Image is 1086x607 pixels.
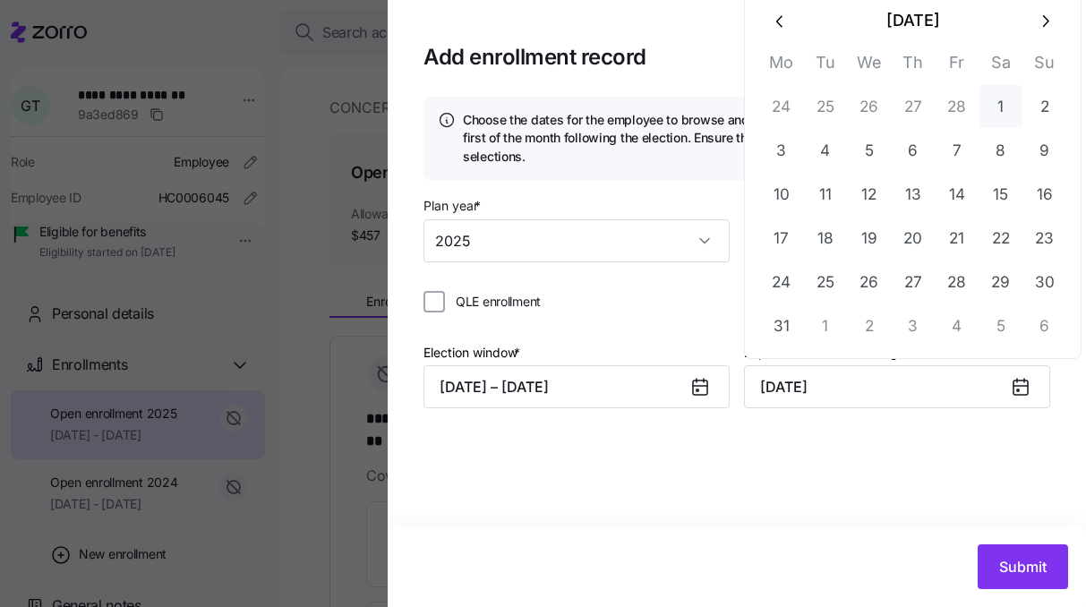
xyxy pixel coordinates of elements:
th: Sa [979,49,1022,84]
button: 6 March 2025 [892,129,935,172]
button: 27 February 2025 [892,85,935,128]
button: 10 March 2025 [760,173,803,216]
button: 28 February 2025 [936,85,979,128]
button: 2 March 2025 [1023,85,1066,128]
th: Mo [759,49,803,84]
button: 1 March 2025 [979,85,1022,128]
button: 6 April 2025 [1023,304,1066,347]
button: 7 March 2025 [936,129,979,172]
button: 4 March 2025 [804,129,847,172]
button: 25 February 2025 [804,85,847,128]
button: 11 March 2025 [804,173,847,216]
button: 5 March 2025 [848,129,891,172]
button: 29 March 2025 [979,261,1022,303]
button: 20 March 2025 [892,217,935,260]
button: 14 March 2025 [936,173,979,216]
th: We [847,49,891,84]
button: [DATE] – [DATE] [423,365,730,408]
button: 25 March 2025 [804,261,847,303]
th: Su [1022,49,1066,84]
button: 15 March 2025 [979,173,1022,216]
button: 26 March 2025 [848,261,891,303]
button: 18 March 2025 [804,217,847,260]
button: 3 March 2025 [760,129,803,172]
button: 31 March 2025 [760,304,803,347]
button: 27 March 2025 [892,261,935,303]
button: 12 March 2025 [848,173,891,216]
label: Plan year [423,196,484,216]
button: 23 March 2025 [1023,217,1066,260]
button: 5 April 2025 [979,304,1022,347]
button: 30 March 2025 [1023,261,1066,303]
button: 8 March 2025 [979,129,1022,172]
button: 4 April 2025 [936,304,979,347]
label: Election window [423,343,524,363]
h4: Choose the dates for the employee to browse and elect plans. Coverage generally starts on the fir... [463,111,1036,166]
button: 26 February 2025 [848,85,891,128]
button: Submit [978,544,1068,589]
span: Submit [999,556,1047,577]
span: QLE enrollment [456,293,541,311]
h1: Add enrollment record [423,43,993,71]
button: 24 February 2025 [760,85,803,128]
button: 17 March 2025 [760,217,803,260]
button: 19 March 2025 [848,217,891,260]
button: 22 March 2025 [979,217,1022,260]
input: MM/DD/YYYY [744,365,1050,408]
button: 1 April 2025 [804,304,847,347]
button: 21 March 2025 [936,217,979,260]
button: 2 April 2025 [848,304,891,347]
th: Fr [935,49,979,84]
button: 16 March 2025 [1023,173,1066,216]
button: 24 March 2025 [760,261,803,303]
button: 28 March 2025 [936,261,979,303]
th: Tu [803,49,847,84]
button: 9 March 2025 [1023,129,1066,172]
button: 13 March 2025 [892,173,935,216]
button: 3 April 2025 [892,304,935,347]
th: Th [891,49,935,84]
